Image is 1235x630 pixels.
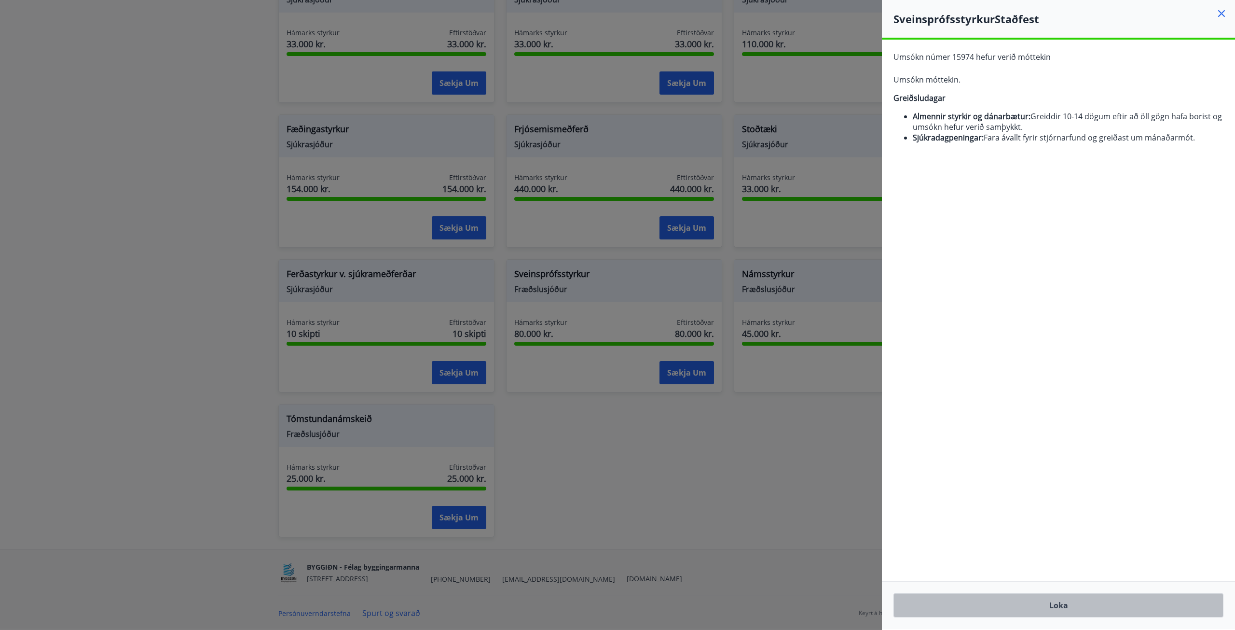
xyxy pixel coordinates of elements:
[913,132,984,143] strong: Sjúkradagpeningar:
[913,111,1030,122] strong: Almennir styrkir og dánarbætur:
[893,52,1051,62] span: Umsókn númer 15974 hefur verið móttekin
[893,593,1223,617] button: Loka
[913,111,1223,132] li: Greiddir 10-14 dögum eftir að öll gögn hafa borist og umsókn hefur verið samþykkt.
[893,74,1223,85] p: Umsókn móttekin.
[913,132,1223,143] li: Fara ávallt fyrir stjórnarfund og greiðast um mánaðarmót.
[893,93,946,103] strong: Greiðsludagar
[893,12,1235,26] h4: Sveinsprófsstyrkur Staðfest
